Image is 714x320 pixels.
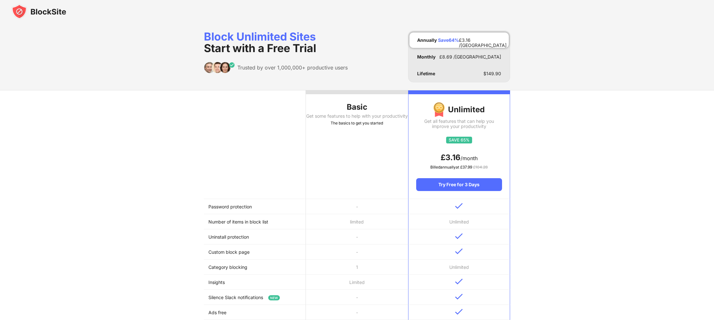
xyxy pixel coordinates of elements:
[417,38,437,43] div: Annually
[455,294,463,300] img: v-blue.svg
[204,244,306,260] td: Custom block page
[416,152,502,163] div: /month
[455,309,463,315] img: v-blue.svg
[306,275,408,290] td: Limited
[237,64,348,71] div: Trusted by over 1,000,000+ productive users
[12,4,66,19] img: blocksite-icon-black.svg
[306,114,408,119] div: Get some features to help with your productivity
[306,260,408,275] td: 1
[455,279,463,285] img: v-blue.svg
[416,102,502,117] div: Unlimited
[306,244,408,260] td: -
[417,54,435,59] div: Monthly
[455,233,463,239] img: v-blue.svg
[306,305,408,320] td: -
[204,62,235,73] img: trusted-by.svg
[306,102,408,112] div: Basic
[417,71,435,76] div: Lifetime
[204,214,306,229] td: Number of items in block list
[416,164,502,170] div: Billed annually at £ 37.99
[439,54,501,59] div: £ 8.69 /[GEOGRAPHIC_DATA]
[306,120,408,126] div: The basics to get you started
[306,229,408,244] td: -
[204,31,348,54] div: Block Unlimited Sites
[416,119,502,129] div: Get all features that can help you improve your productivity
[306,290,408,305] td: -
[204,199,306,214] td: Password protection
[408,214,510,229] td: Unlimited
[204,305,306,320] td: Ads free
[433,102,445,117] img: img-premium-medal
[459,38,507,43] div: £ 3.16 /[GEOGRAPHIC_DATA]
[455,203,463,209] img: v-blue.svg
[204,41,316,55] span: Start with a Free Trial
[483,71,501,76] div: $ 149.90
[204,290,306,305] td: Silence Slack notifications
[306,214,408,229] td: limited
[204,260,306,275] td: Category blocking
[446,137,472,143] img: save65.svg
[408,260,510,275] td: Unlimited
[455,248,463,254] img: v-blue.svg
[306,199,408,214] td: -
[416,178,502,191] div: Try Free for 3 Days
[204,229,306,244] td: Uninstall protection
[204,275,306,290] td: Insights
[473,165,488,169] span: £ 104.28
[441,153,461,162] span: £ 3.16
[438,38,459,43] div: Save 64 %
[268,295,280,300] span: NEW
